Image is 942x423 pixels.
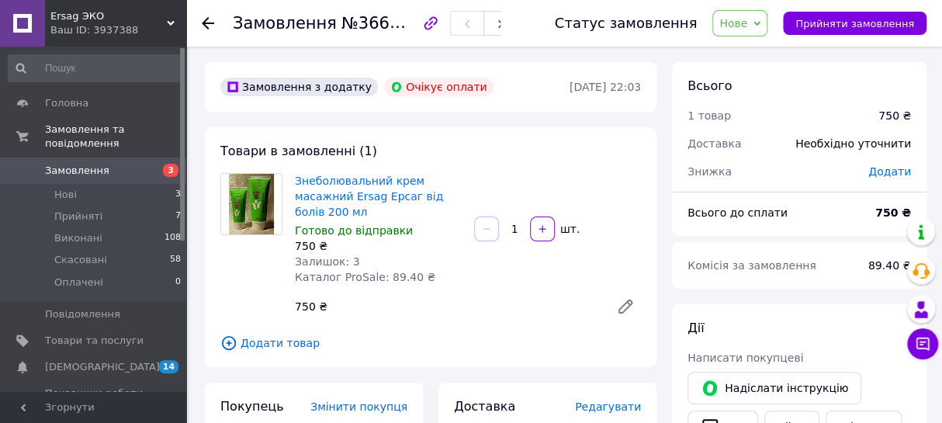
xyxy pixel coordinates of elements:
span: Дії [687,321,704,335]
span: 0 [175,276,181,290]
div: Замовлення з додатку [220,78,378,96]
span: Додати [868,165,911,178]
span: Доставка [454,399,515,414]
span: Показники роботи компанії [45,387,144,414]
span: Товари в замовленні (1) [220,144,377,158]
span: Доставка [687,137,741,150]
span: 89.40 ₴ [868,259,911,272]
span: №366377348 [341,13,452,33]
div: Очікує оплати [384,78,494,96]
span: Замовлення та повідомлення [45,123,186,151]
b: 750 ₴ [875,206,911,219]
img: Знеболювальний крем масажний Ersag Ерсаг від болів 200 мл [229,174,275,234]
span: Всього до сплати [687,206,788,219]
span: Редагувати [575,400,641,413]
span: Написати покупцеві [687,352,803,364]
span: Скасовані [54,253,107,267]
span: Прийняти замовлення [795,18,914,29]
span: Оплачені [54,276,103,290]
div: 750 ₴ [289,296,604,317]
span: 3 [163,164,178,177]
span: Всього [687,78,732,93]
a: Знеболювальний крем масажний Ersag Ерсаг від болів 200 мл [295,175,443,218]
span: Нове [719,17,747,29]
span: Знижка [687,165,732,178]
span: 3 [175,188,181,202]
button: Прийняти замовлення [783,12,926,35]
div: 750 ₴ [295,238,462,254]
div: шт. [556,221,581,237]
span: Замовлення [233,14,337,33]
span: Нові [54,188,77,202]
div: Необхідно уточнити [786,127,920,161]
span: [DEMOGRAPHIC_DATA] [45,360,160,374]
span: Каталог ProSale: 89.40 ₴ [295,271,435,283]
div: Ваш ID: 3937388 [50,23,186,37]
span: Готово до відправки [295,224,413,237]
span: Товари та послуги [45,334,144,348]
span: Повідомлення [45,307,120,321]
span: Прийняті [54,210,102,224]
span: Замовлення [45,164,109,178]
div: 750 ₴ [878,108,911,123]
a: Редагувати [610,291,641,322]
span: 1 товар [687,109,731,122]
span: Комісія за замовлення [687,259,816,272]
span: 14 [159,360,178,373]
div: Статус замовлення [555,16,698,31]
input: Пошук [8,54,182,82]
button: Чат з покупцем [907,328,938,359]
span: Виконані [54,231,102,245]
time: [DATE] 22:03 [570,81,641,93]
button: Надіслати інструкцію [687,372,861,404]
span: Додати товар [220,335,641,352]
span: Покупець [220,399,284,414]
span: 108 [165,231,181,245]
span: Змінити покупця [310,400,407,413]
span: 7 [175,210,181,224]
div: Повернутися назад [202,16,214,31]
span: 58 [170,253,181,267]
span: Ersag ЭКО [50,9,167,23]
span: Головна [45,96,88,110]
span: Залишок: 3 [295,255,360,268]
